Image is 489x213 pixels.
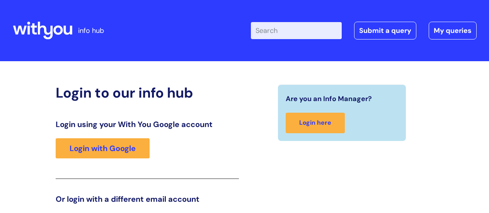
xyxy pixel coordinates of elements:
[56,120,239,129] h3: Login using your With You Google account
[354,22,416,40] a: Submit a query
[251,22,342,39] input: Search
[286,93,372,105] span: Are you an Info Manager?
[56,84,239,101] h2: Login to our info hub
[286,113,345,133] a: Login here
[56,194,239,204] h3: Or login with a different email account
[78,24,104,37] p: info hub
[429,22,477,40] a: My queries
[56,138,150,158] a: Login with Google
